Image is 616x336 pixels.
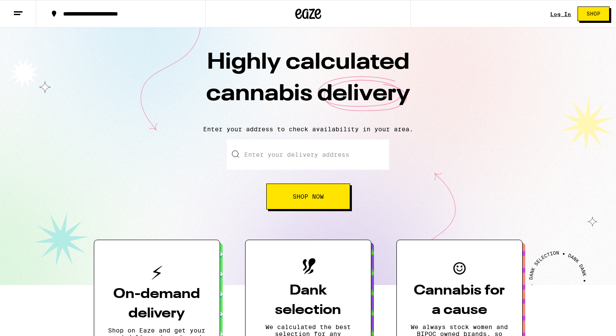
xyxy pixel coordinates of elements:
h3: Dank selection [259,281,357,320]
button: Shop [578,6,610,21]
span: Shop [587,11,600,16]
input: Enter your delivery address [227,139,389,170]
h3: On-demand delivery [108,285,206,323]
p: Enter your address to check availability in your area. [9,126,607,133]
button: Shop Now [266,184,350,209]
span: Shop Now [293,193,324,200]
a: Log In [550,11,571,17]
h3: Cannabis for a cause [411,281,508,320]
h1: Highly calculated cannabis delivery [157,47,460,119]
a: Shop [571,6,616,21]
